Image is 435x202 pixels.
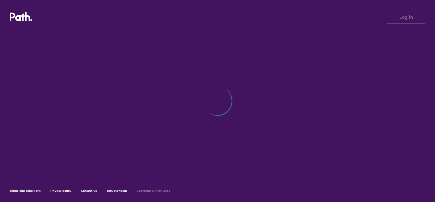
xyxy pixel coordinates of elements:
[107,189,127,193] a: Join our team
[81,189,97,193] a: Contact Us
[387,10,425,24] button: Log in
[399,14,413,20] span: Log in
[137,189,170,193] h6: Copyright © Path 2018
[50,189,71,193] a: Privacy policy
[10,189,41,193] a: Terms and conditions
